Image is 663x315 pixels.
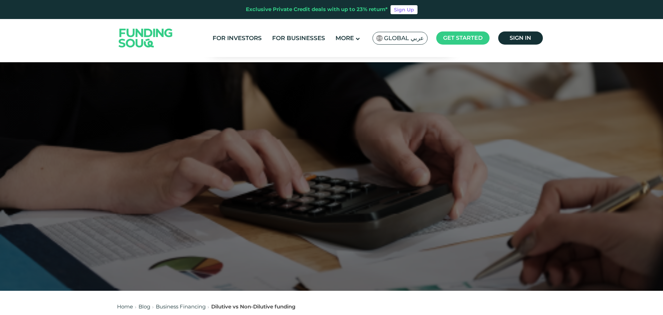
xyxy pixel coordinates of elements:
a: Blog [138,303,150,310]
a: Home [117,303,133,310]
a: Business Financing [156,303,206,310]
img: SA Flag [376,35,383,41]
span: Get started [443,35,483,41]
a: Sign in [498,31,543,45]
a: Sign Up [391,5,418,14]
span: More [335,35,354,41]
div: Exclusive Private Credit deals with up to 23% return* [246,6,388,13]
span: Sign in [510,35,531,41]
div: Dilutive vs Non-Dilutive funding [211,303,295,311]
img: Logo [112,20,180,55]
a: For Businesses [270,33,327,44]
span: Global عربي [384,34,424,42]
a: For Investors [211,33,263,44]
